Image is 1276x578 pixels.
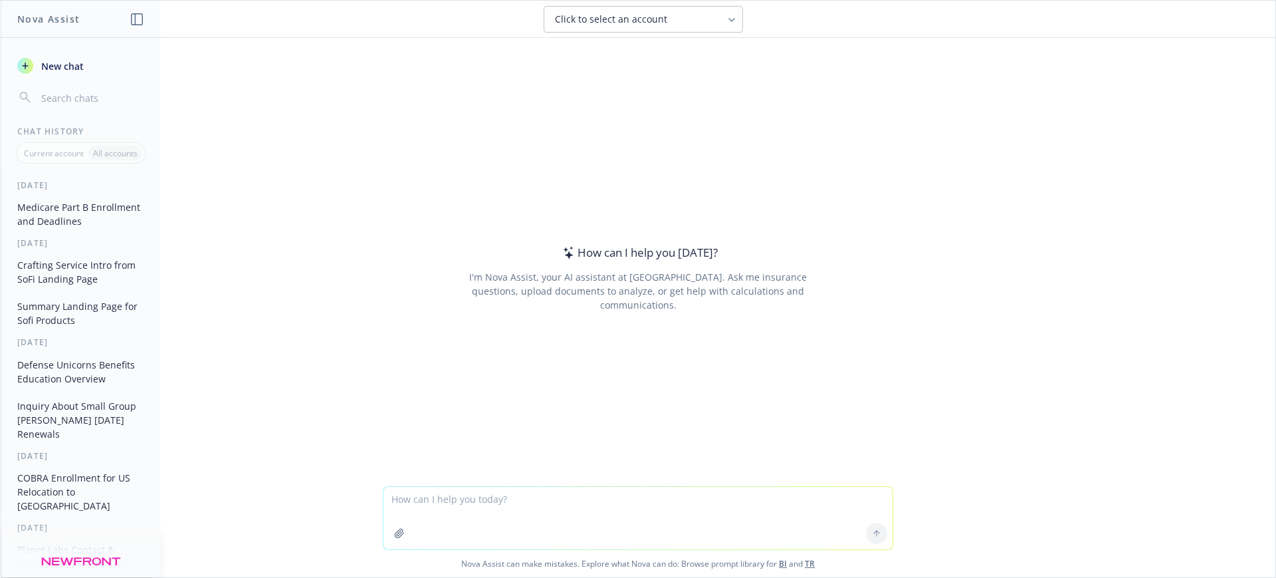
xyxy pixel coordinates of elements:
[544,6,743,33] button: Click to select an account
[1,522,160,533] div: [DATE]
[6,550,1270,577] span: Nova Assist can make mistakes. Explore what Nova can do: Browse prompt library for and
[12,295,150,331] button: Summary Landing Page for Sofi Products
[12,395,150,445] button: Inquiry About Small Group [PERSON_NAME] [DATE] Renewals
[1,337,160,348] div: [DATE]
[555,13,667,26] span: Click to select an account
[1,450,160,462] div: [DATE]
[451,270,825,312] div: I'm Nova Assist, your AI assistant at [GEOGRAPHIC_DATA]. Ask me insurance questions, upload docum...
[12,54,150,78] button: New chat
[1,126,160,137] div: Chat History
[39,59,84,73] span: New chat
[39,88,144,107] input: Search chats
[805,558,815,569] a: TR
[12,196,150,232] button: Medicare Part B Enrollment and Deadlines
[1,180,160,191] div: [DATE]
[779,558,787,569] a: BI
[12,467,150,517] button: COBRA Enrollment for US Relocation to [GEOGRAPHIC_DATA]
[559,244,718,261] div: How can I help you [DATE]?
[12,354,150,390] button: Defense Unicorns Benefits Education Overview
[24,148,84,159] p: Current account
[17,12,80,26] h1: Nova Assist
[12,539,150,575] button: Planet Labs Contact & Medical Plan Wash Rules
[93,148,138,159] p: All accounts
[1,237,160,249] div: [DATE]
[12,254,150,290] button: Crafting Service Intro from SoFi Landing Page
